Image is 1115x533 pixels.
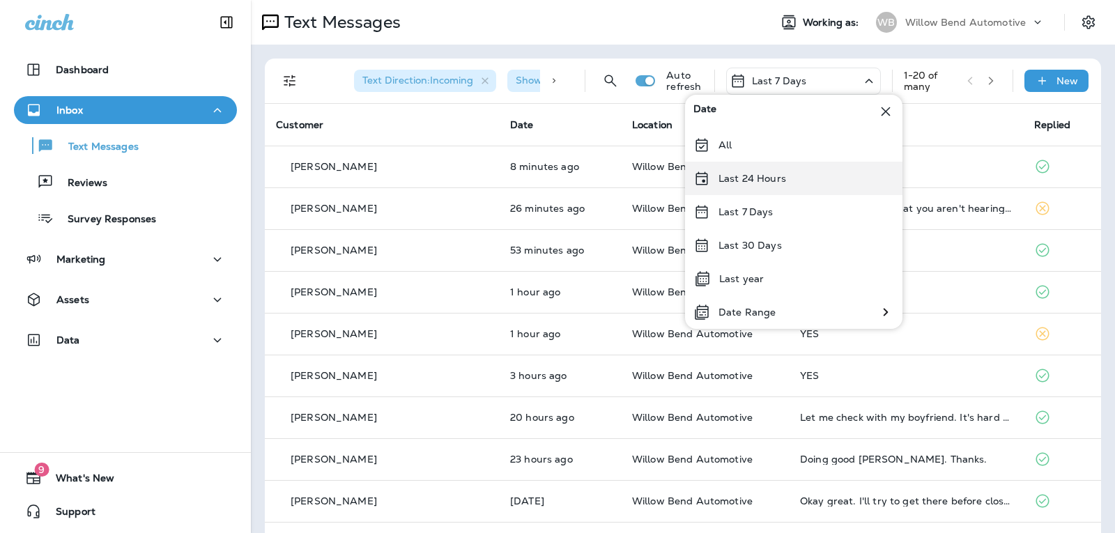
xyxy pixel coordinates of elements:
[904,70,956,92] div: 1 - 20 of many
[34,463,49,477] span: 9
[803,17,862,29] span: Working as:
[800,328,1012,339] div: YES
[291,286,377,298] p: [PERSON_NAME]
[718,240,782,251] p: Last 30 Days
[1034,118,1070,131] span: Replied
[800,286,1012,298] div: Thank you!
[510,328,610,339] p: Aug 28, 2025 12:55 PM
[510,118,534,131] span: Date
[56,105,83,116] p: Inbox
[800,161,1012,172] div: YES
[510,245,610,256] p: Aug 28, 2025 01:54 PM
[56,64,109,75] p: Dashboard
[632,327,753,340] span: Willow Bend Automotive
[510,203,610,214] p: Aug 28, 2025 02:21 PM
[632,118,672,131] span: Location
[291,454,377,465] p: [PERSON_NAME]
[666,70,702,92] p: Auto refresh
[719,273,764,284] p: Last year
[42,506,95,523] span: Support
[14,96,237,124] button: Inbox
[597,67,624,95] button: Search Messages
[800,412,1012,423] div: Let me check with my boyfriend. It's hard for us to drop it off between working and getting our k...
[14,286,237,314] button: Assets
[693,103,717,120] span: Date
[362,74,473,86] span: Text Direction : Incoming
[14,245,237,273] button: Marketing
[14,56,237,84] button: Dashboard
[876,12,897,33] div: WB
[291,203,377,214] p: [PERSON_NAME]
[718,206,774,217] p: Last 7 Days
[14,464,237,492] button: 9What's New
[14,203,237,233] button: Survey Responses
[718,139,732,150] p: All
[276,67,304,95] button: Filters
[291,412,377,423] p: [PERSON_NAME]
[632,286,753,298] span: Willow Bend Automotive
[632,202,753,215] span: Willow Bend Automotive
[42,472,114,489] span: What's New
[510,412,610,423] p: Aug 27, 2025 06:34 PM
[14,131,237,160] button: Text Messages
[291,328,377,339] p: [PERSON_NAME]
[1056,75,1078,86] p: New
[800,495,1012,507] div: Okay great. I'll try to get there before closing though.
[291,495,377,507] p: [PERSON_NAME]
[291,370,377,381] p: [PERSON_NAME]
[14,326,237,354] button: Data
[718,173,786,184] p: Last 24 Hours
[510,286,610,298] p: Aug 28, 2025 01:41 PM
[54,177,107,190] p: Reviews
[279,12,401,33] p: Text Messages
[632,160,753,173] span: Willow Bend Automotive
[276,118,323,131] span: Customer
[632,495,753,507] span: Willow Bend Automotive
[632,453,753,465] span: Willow Bend Automotive
[800,370,1012,381] div: YES
[632,244,753,256] span: Willow Bend Automotive
[56,294,89,305] p: Assets
[516,74,684,86] span: Show Start/Stop/Unsubscribe : true
[905,17,1026,28] p: Willow Bend Automotive
[354,70,496,92] div: Text Direction:Incoming
[54,141,139,154] p: Text Messages
[510,161,610,172] p: Aug 28, 2025 02:39 PM
[800,245,1012,256] div: Yes
[752,75,807,86] p: Last 7 Days
[1076,10,1101,35] button: Settings
[54,213,156,226] p: Survey Responses
[14,497,237,525] button: Support
[14,167,237,196] button: Reviews
[800,203,1012,214] div: Liked “I am so glad that you aren't hearing any noises! Thank you so much for the update 😃”
[718,307,776,318] p: Date Range
[56,254,105,265] p: Marketing
[207,8,246,36] button: Collapse Sidebar
[510,370,610,381] p: Aug 28, 2025 11:20 AM
[291,245,377,256] p: [PERSON_NAME]
[510,454,610,465] p: Aug 27, 2025 03:13 PM
[56,334,80,346] p: Data
[632,411,753,424] span: Willow Bend Automotive
[507,70,707,92] div: Show Start/Stop/Unsubscribe:true
[510,495,610,507] p: Aug 27, 2025 01:27 PM
[632,369,753,382] span: Willow Bend Automotive
[291,161,377,172] p: [PERSON_NAME]
[800,454,1012,465] div: Doing good Cheri. Thanks.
